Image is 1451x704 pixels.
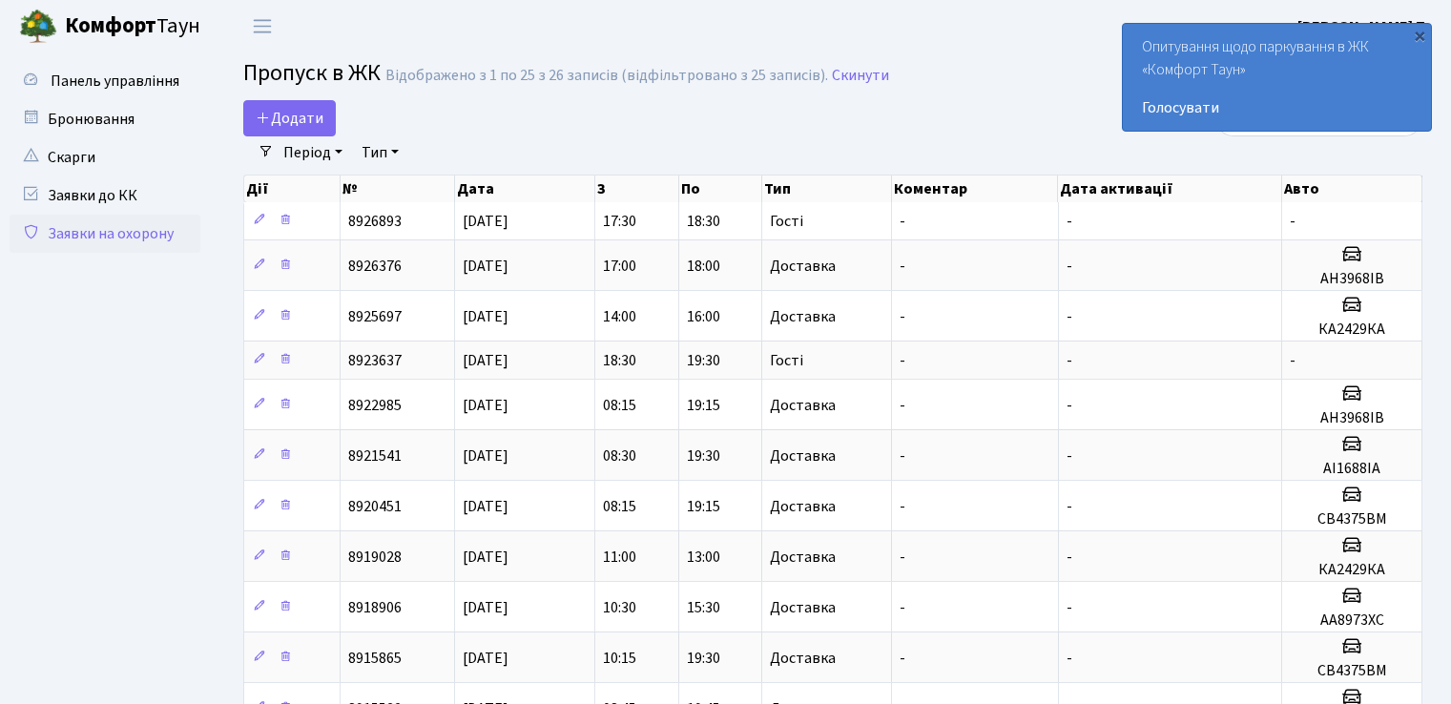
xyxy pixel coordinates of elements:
[10,138,200,176] a: Скарги
[1142,96,1412,119] a: Голосувати
[348,445,402,466] span: 8921541
[900,256,905,277] span: -
[463,256,508,277] span: [DATE]
[603,496,636,517] span: 08:15
[10,215,200,253] a: Заявки на охорону
[348,256,402,277] span: 8926376
[1290,510,1414,528] h5: СВ4375ВМ
[603,256,636,277] span: 17:00
[1290,662,1414,680] h5: СВ4375ВМ
[1297,16,1428,37] b: [PERSON_NAME] Т.
[348,211,402,232] span: 8926893
[385,67,828,85] div: Відображено з 1 по 25 з 26 записів (відфільтровано з 25 записів).
[463,648,508,669] span: [DATE]
[603,648,636,669] span: 10:15
[603,597,636,618] span: 10:30
[679,176,762,202] th: По
[1290,270,1414,288] h5: АН3968ІВ
[19,8,57,46] img: logo.png
[770,600,836,615] span: Доставка
[463,306,508,327] span: [DATE]
[900,306,905,327] span: -
[770,398,836,413] span: Доставка
[463,496,508,517] span: [DATE]
[770,259,836,274] span: Доставка
[348,350,402,371] span: 8923637
[687,395,720,416] span: 19:15
[1290,350,1296,371] span: -
[1067,395,1072,416] span: -
[1067,597,1072,618] span: -
[1067,211,1072,232] span: -
[687,648,720,669] span: 19:30
[770,309,836,324] span: Доставка
[276,136,350,169] a: Період
[900,648,905,669] span: -
[603,445,636,466] span: 08:30
[603,211,636,232] span: 17:30
[687,445,720,466] span: 19:30
[595,176,678,202] th: З
[1067,256,1072,277] span: -
[341,176,455,202] th: №
[348,597,402,618] span: 8918906
[1123,24,1431,131] div: Опитування щодо паркування в ЖК «Комфорт Таун»
[463,350,508,371] span: [DATE]
[348,648,402,669] span: 8915865
[687,350,720,371] span: 19:30
[603,395,636,416] span: 08:15
[348,496,402,517] span: 8920451
[1290,321,1414,339] h5: КА2429КА
[603,306,636,327] span: 14:00
[770,353,803,368] span: Гості
[10,176,200,215] a: Заявки до КК
[10,100,200,138] a: Бронювання
[243,56,381,90] span: Пропуск в ЖК
[770,448,836,464] span: Доставка
[65,10,156,41] b: Комфорт
[1410,26,1429,45] div: ×
[348,547,402,568] span: 8919028
[243,100,336,136] a: Додати
[900,445,905,466] span: -
[770,214,803,229] span: Гості
[1067,496,1072,517] span: -
[348,395,402,416] span: 8922985
[65,10,200,43] span: Таун
[832,67,889,85] a: Скинути
[900,597,905,618] span: -
[687,547,720,568] span: 13:00
[892,176,1058,202] th: Коментар
[348,306,402,327] span: 8925697
[463,211,508,232] span: [DATE]
[354,136,406,169] a: Тип
[10,62,200,100] a: Панель управління
[770,549,836,565] span: Доставка
[900,496,905,517] span: -
[1290,561,1414,579] h5: КА2429КА
[244,176,341,202] th: Дії
[1290,460,1414,478] h5: АІ1688ІА
[762,176,892,202] th: Тип
[900,547,905,568] span: -
[463,597,508,618] span: [DATE]
[455,176,595,202] th: Дата
[1058,176,1282,202] th: Дата активації
[687,256,720,277] span: 18:00
[900,395,905,416] span: -
[770,499,836,514] span: Доставка
[900,350,905,371] span: -
[1067,547,1072,568] span: -
[900,211,905,232] span: -
[687,597,720,618] span: 15:30
[1290,409,1414,427] h5: АН3968ІВ
[603,547,636,568] span: 11:00
[1067,350,1072,371] span: -
[1282,176,1422,202] th: Авто
[1067,648,1072,669] span: -
[687,306,720,327] span: 16:00
[51,71,179,92] span: Панель управління
[1067,445,1072,466] span: -
[603,350,636,371] span: 18:30
[687,496,720,517] span: 19:15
